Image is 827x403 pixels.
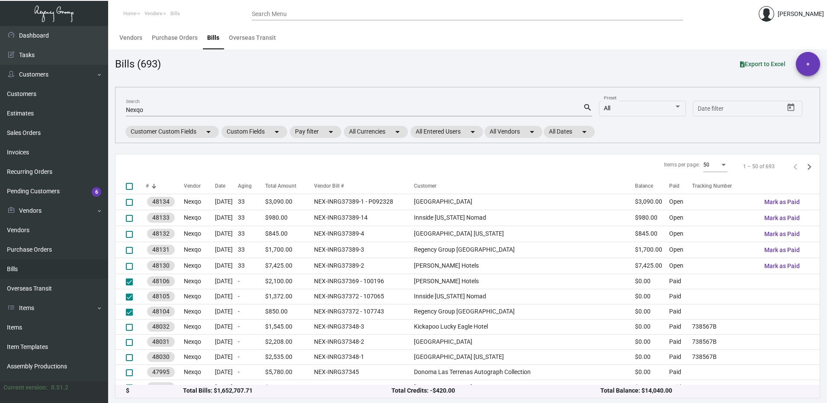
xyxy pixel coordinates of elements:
[265,319,314,334] td: $1,545.00
[414,182,635,190] div: Customer
[184,182,215,190] div: Vendor
[170,11,180,16] span: Bills
[215,258,238,274] td: [DATE]
[147,229,175,239] mat-chip: 48132
[326,127,336,137] mat-icon: arrow_drop_down
[147,337,175,347] mat-chip: 48031
[314,289,414,304] td: NEX-INRG37372 - 107065
[184,242,215,258] td: Nexqo
[527,127,537,137] mat-icon: arrow_drop_down
[635,194,669,210] td: $3,090.00
[414,349,635,365] td: [GEOGRAPHIC_DATA] [US_STATE]
[147,352,175,362] mat-chip: 48030
[669,182,680,190] div: Paid
[215,349,238,365] td: [DATE]
[796,52,820,76] button: +
[733,56,792,72] button: Export to Excel
[764,246,800,253] span: Mark as Paid
[215,194,238,210] td: [DATE]
[414,334,635,349] td: [GEOGRAPHIC_DATA]
[698,106,724,112] input: Start date
[414,258,635,274] td: [PERSON_NAME] Hotels
[123,11,136,16] span: Home
[604,105,610,112] span: All
[635,274,669,289] td: $0.00
[51,383,68,392] div: 0.51.2
[238,349,265,365] td: -
[215,210,238,226] td: [DATE]
[3,383,48,392] div: Current version:
[669,334,692,349] td: Paid
[238,365,265,380] td: -
[184,182,201,190] div: Vendor
[314,182,344,190] div: Vendor Bill #
[215,226,238,242] td: [DATE]
[147,276,175,286] mat-chip: 48106
[238,380,265,395] td: -
[229,33,276,42] div: Overseas Transit
[314,182,414,190] div: Vendor Bill #
[802,160,816,173] button: Next page
[265,182,314,190] div: Total Amount
[692,380,757,395] td: 736177E
[125,126,219,138] mat-chip: Customer Custom Fields
[757,242,807,258] button: Mark as Paid
[669,274,692,289] td: Paid
[215,365,238,380] td: [DATE]
[414,194,635,210] td: [GEOGRAPHIC_DATA]
[414,289,635,304] td: Innside [US_STATE] Nomad
[265,334,314,349] td: $2,208.00
[414,210,635,226] td: Innside [US_STATE] Nomad
[184,289,215,304] td: Nexqo
[184,334,215,349] td: Nexqo
[635,210,669,226] td: $980.00
[579,127,590,137] mat-icon: arrow_drop_down
[215,242,238,258] td: [DATE]
[265,182,296,190] div: Total Amount
[600,386,809,395] div: Total Balance: $14,040.00
[265,226,314,242] td: $845.00
[147,367,175,377] mat-chip: 47995
[119,33,142,42] div: Vendors
[669,319,692,334] td: Paid
[314,319,414,334] td: NEX-INRG37348-3
[238,289,265,304] td: -
[669,210,692,226] td: Open
[290,126,341,138] mat-chip: Pay filter
[778,10,824,19] div: [PERSON_NAME]
[184,304,215,319] td: Nexqo
[215,319,238,334] td: [DATE]
[314,365,414,380] td: NEX-INRG37345
[115,56,161,72] div: Bills (693)
[414,304,635,319] td: Regency Group [GEOGRAPHIC_DATA]
[238,226,265,242] td: 33
[238,304,265,319] td: -
[669,194,692,210] td: Open
[314,304,414,319] td: NEX-INRG37372 - 107743
[635,319,669,334] td: $0.00
[238,258,265,274] td: 33
[757,226,807,242] button: Mark as Paid
[664,161,700,169] div: Items per page:
[635,349,669,365] td: $0.00
[184,226,215,242] td: Nexqo
[314,334,414,349] td: NEX-INRG37348-2
[669,304,692,319] td: Paid
[314,349,414,365] td: NEX-INRG37348-1
[184,274,215,289] td: Nexqo
[740,61,785,67] span: Export to Excel
[265,349,314,365] td: $2,535.00
[147,307,175,317] mat-chip: 48104
[215,182,225,190] div: Date
[635,182,653,190] div: Balance
[147,382,175,392] mat-chip: 47924
[221,126,287,138] mat-chip: Custom Fields
[414,380,635,395] td: [GEOGRAPHIC_DATA]
[314,274,414,289] td: NEX-INRG37369 - 100196
[669,242,692,258] td: Open
[265,242,314,258] td: $1,700.00
[759,6,774,22] img: admin@bootstrapmaster.com
[215,334,238,349] td: [DATE]
[238,274,265,289] td: -
[692,182,757,190] div: Tracking Number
